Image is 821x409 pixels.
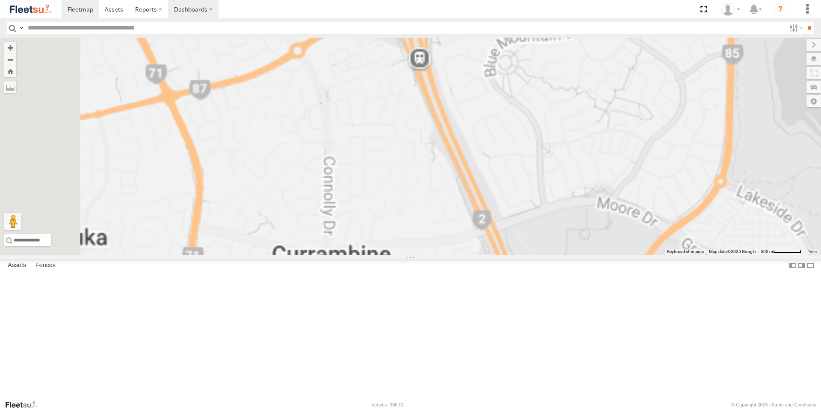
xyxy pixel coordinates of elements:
button: Zoom Home [4,65,16,77]
button: Map scale: 500 m per 62 pixels [758,249,804,255]
button: Zoom out [4,53,16,65]
img: fleetsu-logo-horizontal.svg [9,3,53,15]
label: Dock Summary Table to the Left [789,259,797,271]
label: Measure [4,81,16,93]
a: Terms and Conditions [771,402,816,407]
a: Visit our Website [5,400,44,409]
button: Zoom in [4,42,16,53]
div: Version: 308.01 [372,402,404,407]
i: ? [774,3,787,16]
button: Drag Pegman onto the map to open Street View [4,213,21,230]
label: Map Settings [806,95,821,107]
span: 500 m [761,249,773,254]
label: Fences [31,259,60,271]
label: Search Filter Options [786,22,804,34]
div: © Copyright 2025 - [731,402,816,407]
label: Search Query [18,22,25,34]
a: Terms (opens in new tab) [808,250,817,253]
button: Keyboard shortcuts [667,249,704,255]
label: Dock Summary Table to the Right [797,259,806,271]
label: Assets [3,259,30,271]
label: Hide Summary Table [806,259,815,271]
span: Map data ©2025 Google [709,249,756,254]
div: Wayne Betts [718,3,743,16]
